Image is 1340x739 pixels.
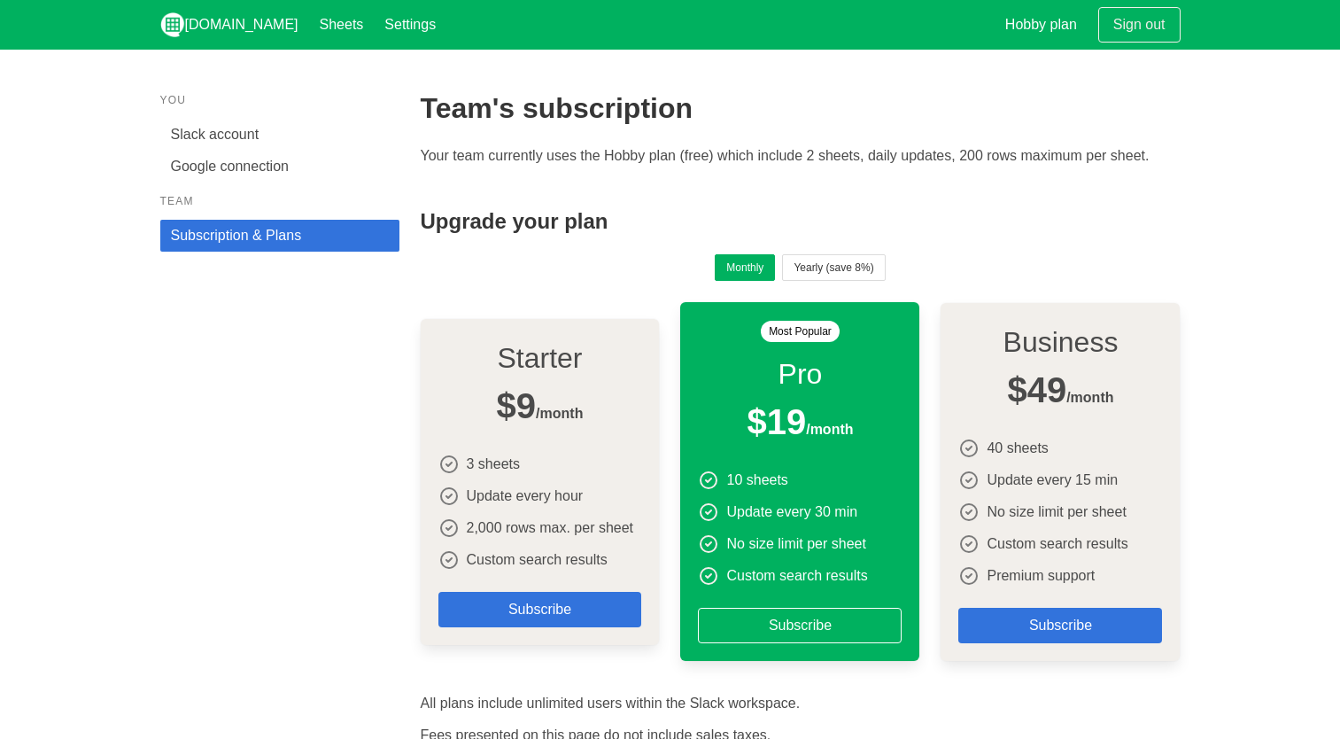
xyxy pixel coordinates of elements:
[698,608,902,643] a: Subscribe
[761,321,840,342] span: Most Popular
[987,533,1127,555] p: Custom search results
[726,470,787,491] p: 10 sheets
[1007,370,1066,409] span: $49
[160,12,185,37] img: logo_v2_white.png
[467,517,634,539] p: 2,000 rows max. per sheet
[726,502,857,523] p: Update every 30 min
[726,533,865,555] p: No size limit per sheet
[438,337,642,379] h4: Starter
[1007,363,1113,416] span: /month
[715,254,775,281] button: Monthly
[467,454,520,475] p: 3 sheets
[497,379,584,432] span: /month
[698,353,902,395] h4: Pro
[421,693,1181,714] p: All plans include unlimited users within the Slack workspace.
[958,608,1162,643] a: Subscribe
[160,220,399,252] a: Subscription & Plans
[467,549,608,571] p: Custom search results
[782,254,885,281] button: Yearly (save 8%)
[160,119,399,151] a: Slack account
[438,592,642,627] a: Subscribe
[497,386,537,425] span: $9
[747,402,806,441] span: $19
[987,502,1126,523] p: No size limit per sheet
[421,92,1181,124] h2: Team's subscription
[747,395,853,448] span: /month
[987,565,1095,587] p: Premium support
[726,565,867,587] p: Custom search results
[1098,7,1181,43] a: Sign out
[160,193,399,209] p: Team
[958,321,1162,363] h4: Business
[987,470,1118,491] p: Update every 15 min
[421,209,1181,233] h4: Upgrade your plan
[160,92,399,108] p: You
[421,145,1181,167] p: Your team currently uses the Hobby plan (free) which include 2 sheets, daily updates, 200 rows ma...
[160,151,399,183] a: Google connection
[987,438,1048,459] p: 40 sheets
[467,486,584,507] p: Update every hour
